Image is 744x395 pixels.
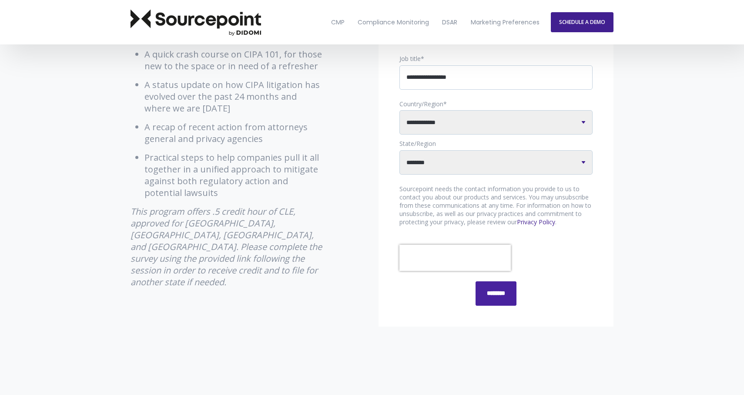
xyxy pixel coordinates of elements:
em: This program offers .5 credit hour of CLE, approved for [GEOGRAPHIC_DATA], [GEOGRAPHIC_DATA], [GE... [131,206,322,288]
iframe: reCAPTCHA [399,245,511,271]
a: SCHEDULE A DEMO [551,12,613,32]
a: Marketing Preferences [465,4,545,41]
li: Practical steps to help companies pull it all together in a unified approach to mitigate against ... [144,152,324,199]
img: Sourcepoint Logo Dark [131,9,261,36]
span: State/Region [399,139,436,148]
a: Compliance Monitoring [352,4,435,41]
span: Job title [399,54,421,63]
a: DSAR [436,4,463,41]
a: CMP [325,4,350,41]
li: A recap of recent action from attorneys general and privacy agencies [144,121,324,145]
li: A status update on how CIPA litigation has evolved over the past 24 months and where we are [DATE] [144,79,324,114]
li: A quick crash course on CIPA 101, for those new to the space or in need of a refresher [144,48,324,72]
p: Sourcepoint needs the contact information you provide to us to contact you about our products and... [399,185,593,226]
a: Privacy Policy [517,218,555,226]
span: Country/Region [399,100,443,108]
nav: Desktop navigation [325,4,545,41]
